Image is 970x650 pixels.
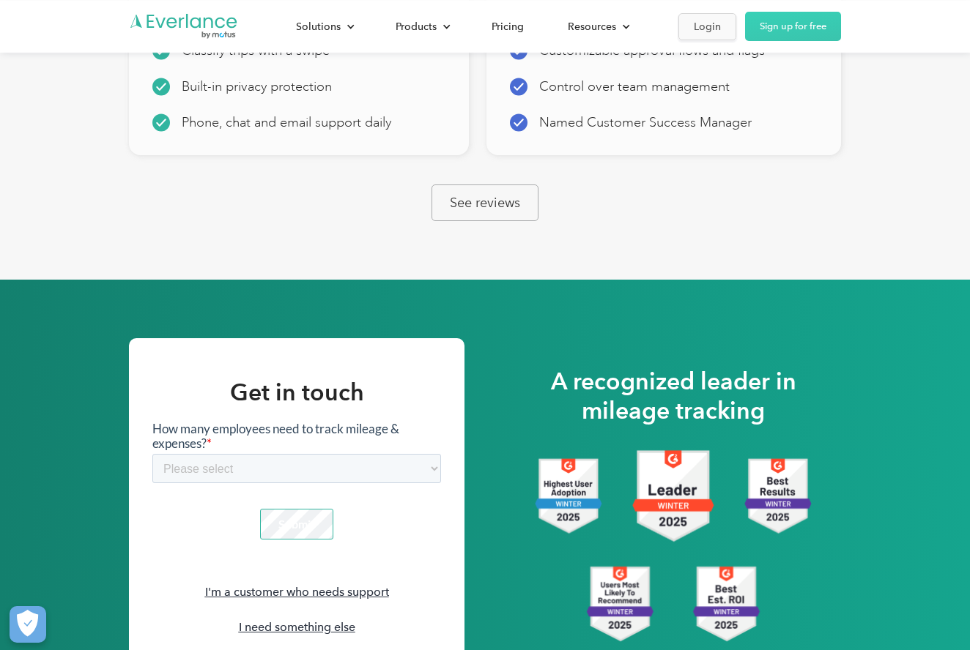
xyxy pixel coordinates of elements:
[450,194,520,212] div: See reviews
[535,367,812,425] h2: A recognized leader in mileage tracking
[10,606,46,643] button: Cookies Settings
[281,14,366,40] div: Solutions
[230,378,364,407] h2: Get in touch
[396,18,437,36] div: Products
[477,14,538,40] a: Pricing
[296,18,341,36] div: Solutions
[539,113,752,131] p: Named Customer Success Manager
[129,12,239,40] a: Go to homepage
[492,18,524,36] div: Pricing
[568,18,616,36] div: Resources
[539,78,730,95] p: Control over team management
[381,14,462,40] div: Products
[239,620,355,634] a: I need something else
[432,184,538,221] a: See reviews
[745,12,841,41] a: Sign up for free
[152,422,441,552] iframe: Form 0
[694,18,721,36] div: Login
[182,78,332,95] p: Built-in privacy protection
[205,585,389,599] a: I'm a customer who needs support
[553,14,642,40] div: Resources
[182,113,391,131] p: Phone, chat and email support daily
[678,13,736,40] a: Login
